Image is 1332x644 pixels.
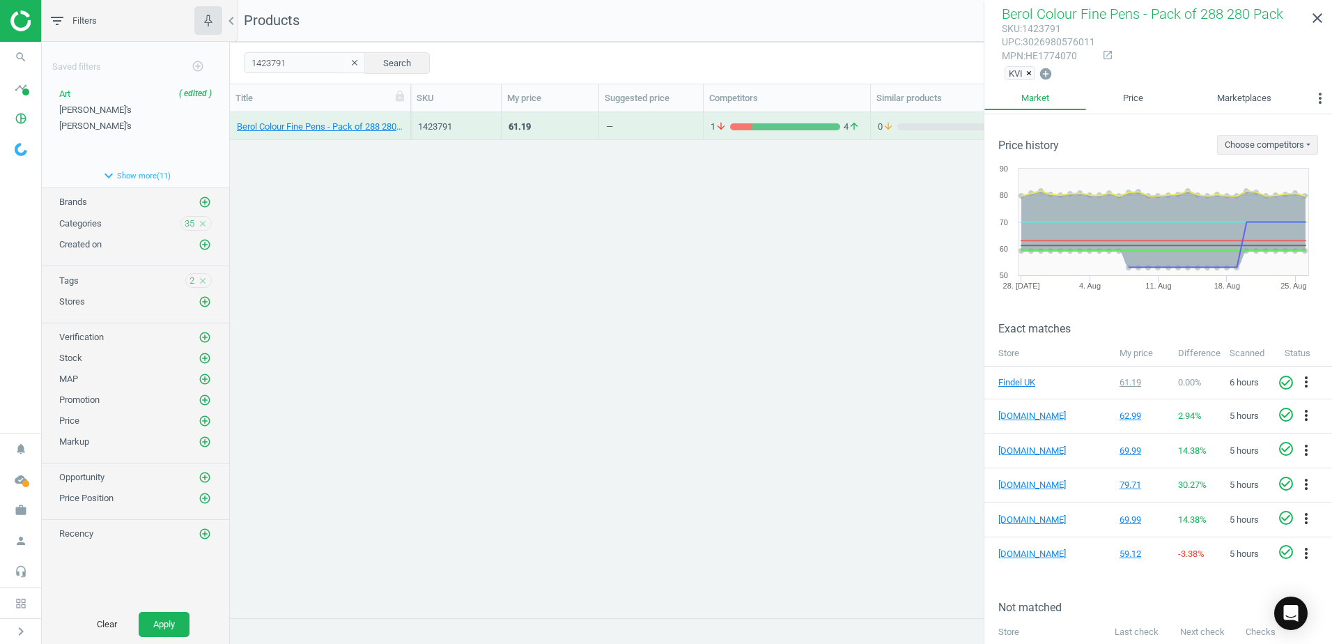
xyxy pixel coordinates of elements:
[1298,374,1315,392] button: more_vert
[1120,479,1165,491] div: 79.71
[198,527,212,541] button: add_circle_outline
[840,121,863,133] span: 4
[8,528,34,554] i: person
[849,121,860,133] i: arrow_upward
[1278,374,1294,391] i: check_circle_outline
[1298,442,1315,460] button: more_vert
[1095,49,1113,62] a: open_in_new
[237,121,403,133] a: Berol Colour Fine Pens - Pack of 288 280 Pack
[15,143,27,156] img: wGWNvw8QSZomAAAAABJRU5ErkJggg==
[1000,164,1008,173] text: 90
[59,415,79,426] span: Price
[984,86,1086,110] a: Market
[1178,377,1202,388] span: 0.00 %
[42,42,229,81] div: Saved filters
[507,92,593,105] div: My price
[998,548,1068,560] a: [DOMAIN_NAME]
[1002,36,1021,47] span: upc
[1230,445,1259,456] span: 5 hours
[1079,282,1101,290] tspan: 4. Aug
[1280,282,1306,290] tspan: 25. Aug
[998,601,1332,614] h3: Not matched
[1002,49,1095,63] div: : HE1774070
[235,92,405,105] div: Title
[199,238,211,251] i: add_circle_outline
[198,295,212,309] button: add_circle_outline
[1298,545,1315,562] i: more_vert
[59,296,85,307] span: Stores
[198,276,208,286] i: close
[185,217,194,230] span: 35
[3,622,38,641] button: chevron_right
[42,164,229,187] button: expand_moreShow more(11)
[189,275,194,287] span: 2
[199,296,211,308] i: add_circle_outline
[1278,509,1294,526] i: check_circle_outline
[1000,271,1008,279] text: 50
[199,436,211,448] i: add_circle_outline
[49,13,65,29] i: filter_list
[998,376,1068,389] a: Findel UK
[199,471,211,484] i: add_circle_outline
[364,52,430,73] button: Search
[199,352,211,365] i: add_circle_outline
[1230,411,1259,421] span: 5 hours
[715,121,727,133] i: arrow_downward
[606,121,613,138] div: —
[711,121,730,133] span: 1
[199,492,211,505] i: add_circle_outline
[878,121,897,133] span: 0
[1120,410,1165,422] div: 62.99
[1178,549,1205,559] span: -3.38 %
[1278,544,1294,560] i: check_circle_outline
[59,105,132,115] span: [PERSON_NAME]'s
[244,12,300,29] span: Products
[198,393,212,407] button: add_circle_outline
[199,373,211,385] i: add_circle_outline
[1171,340,1223,367] th: Difference
[1003,282,1040,290] tspan: 28. [DATE]
[198,195,212,209] button: add_circle_outline
[8,75,34,101] i: timeline
[198,219,208,229] i: close
[1009,67,1023,79] span: KVI
[198,330,212,344] button: add_circle_outline
[1120,514,1165,526] div: 69.99
[198,238,212,252] button: add_circle_outline
[59,275,79,286] span: Tags
[59,218,102,229] span: Categories
[1178,514,1207,525] span: 14.38 %
[1298,476,1315,494] button: more_vert
[8,44,34,70] i: search
[1113,340,1171,367] th: My price
[223,13,240,29] i: chevron_left
[59,332,104,342] span: Verification
[1312,90,1329,107] i: more_vert
[139,612,189,637] button: Apply
[59,89,70,99] span: Art
[1002,6,1283,22] span: Berol Colour Fine Pens - Pack of 288 280 Pack
[1038,66,1053,82] button: add_circle
[350,58,359,68] i: clear
[1278,440,1294,457] i: check_circle_outline
[184,52,212,81] button: add_circle_outline
[883,121,894,133] i: arrow_downward
[1178,445,1207,456] span: 14.38 %
[1308,86,1332,114] button: more_vert
[1230,549,1259,559] span: 5 hours
[1178,411,1202,421] span: 2.94 %
[1298,407,1315,424] i: more_vert
[1026,67,1035,79] button: ×
[199,528,211,540] i: add_circle_outline
[1180,86,1308,110] a: Marketplaces
[1000,191,1008,199] text: 80
[1086,86,1180,110] a: Price
[1278,475,1294,492] i: check_circle_outline
[244,52,366,73] input: SKU/Title search
[8,436,34,462] i: notifications
[1278,340,1332,367] th: Status
[72,15,97,27] span: Filters
[876,92,1011,105] div: Similar products
[198,491,212,505] button: add_circle_outline
[1278,406,1294,423] i: check_circle_outline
